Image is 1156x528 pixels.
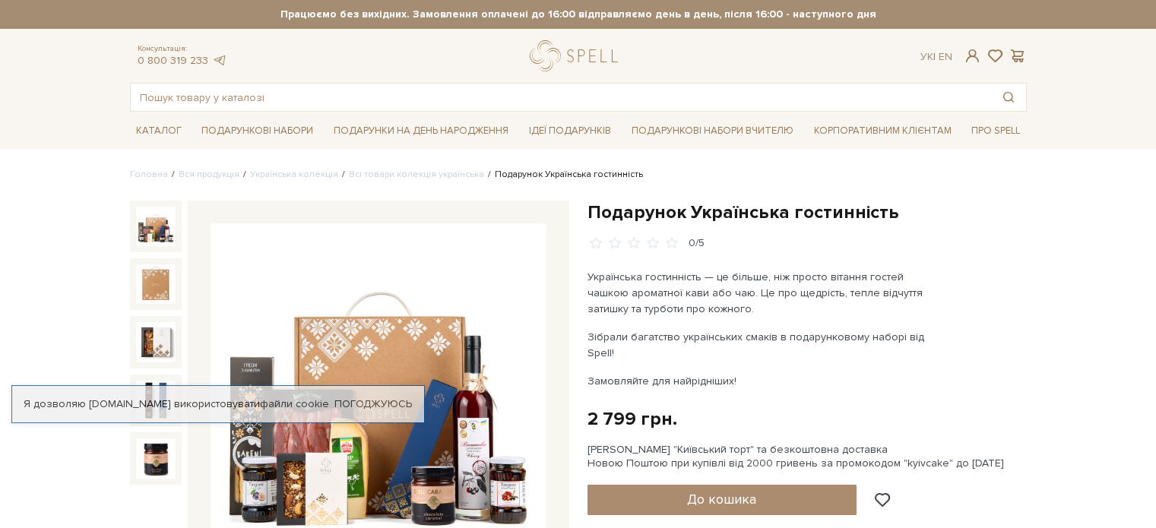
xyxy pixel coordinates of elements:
[588,485,857,515] button: До кошика
[689,236,705,251] div: 0/5
[138,44,227,54] span: Консультація:
[260,397,329,410] a: файли cookie
[136,381,176,420] img: Подарунок Українська гостинність
[130,169,168,180] a: Головна
[138,54,208,67] a: 0 800 319 233
[334,397,412,411] a: Погоджуюсь
[687,491,756,507] span: До кошика
[195,119,319,143] a: Подарункові набори
[588,269,944,317] p: Українська гостинність — це більше, ніж просто вітання гостей чашкою ароматної кави або чаю. Це п...
[588,407,677,431] div: 2 799 грн.
[12,397,424,411] div: Я дозволяю [DOMAIN_NAME] використовувати
[588,329,944,361] p: Зібрали багатство українських смаків в подарунковому наборі від Spell!
[136,207,176,246] img: Подарунок Українська гостинність
[808,119,958,143] a: Корпоративним клієнтам
[920,50,952,64] div: Ук
[484,168,643,182] li: Подарунок Українська гостинність
[130,119,188,143] a: Каталог
[965,119,1026,143] a: Про Spell
[328,119,515,143] a: Подарунки на День народження
[530,40,625,71] a: logo
[136,438,176,478] img: Подарунок Українська гостинність
[250,169,338,180] a: Українська колекція
[136,264,176,304] img: Подарунок Українська гостинність
[131,84,991,111] input: Пошук товару у каталозі
[523,119,617,143] a: Ідеї подарунків
[130,8,1027,21] strong: Працюємо без вихідних. Замовлення оплачені до 16:00 відправляємо день в день, після 16:00 - насту...
[991,84,1026,111] button: Пошук товару у каталозі
[179,169,239,180] a: Вся продукція
[136,322,176,362] img: Подарунок Українська гостинність
[626,118,800,144] a: Подарункові набори Вчителю
[349,169,484,180] a: Всі товари колекція українська
[588,443,1027,470] div: [PERSON_NAME] "Київський торт" та безкоштовна доставка Новою Поштою при купівлі від 2000 гривень ...
[588,373,944,389] p: Замовляйте для найрідніших!
[939,50,952,63] a: En
[212,54,227,67] a: telegram
[588,201,1027,224] h1: Подарунок Українська гостинність
[933,50,936,63] span: |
